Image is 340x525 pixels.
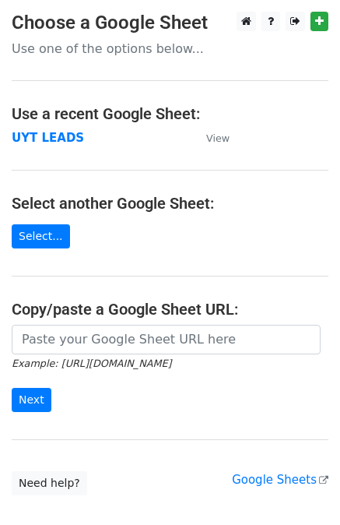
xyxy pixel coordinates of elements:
small: Example: [URL][DOMAIN_NAME] [12,358,171,369]
p: Use one of the options below... [12,41,328,57]
h4: Select another Google Sheet: [12,194,328,213]
a: UYT LEADS [12,131,84,145]
small: View [206,132,230,144]
h3: Choose a Google Sheet [12,12,328,34]
a: Google Sheets [232,473,328,487]
h4: Use a recent Google Sheet: [12,104,328,123]
h4: Copy/paste a Google Sheet URL: [12,300,328,319]
input: Next [12,388,51,412]
input: Paste your Google Sheet URL here [12,325,321,354]
a: View [191,131,230,145]
a: Need help? [12,471,87,495]
a: Select... [12,224,70,248]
